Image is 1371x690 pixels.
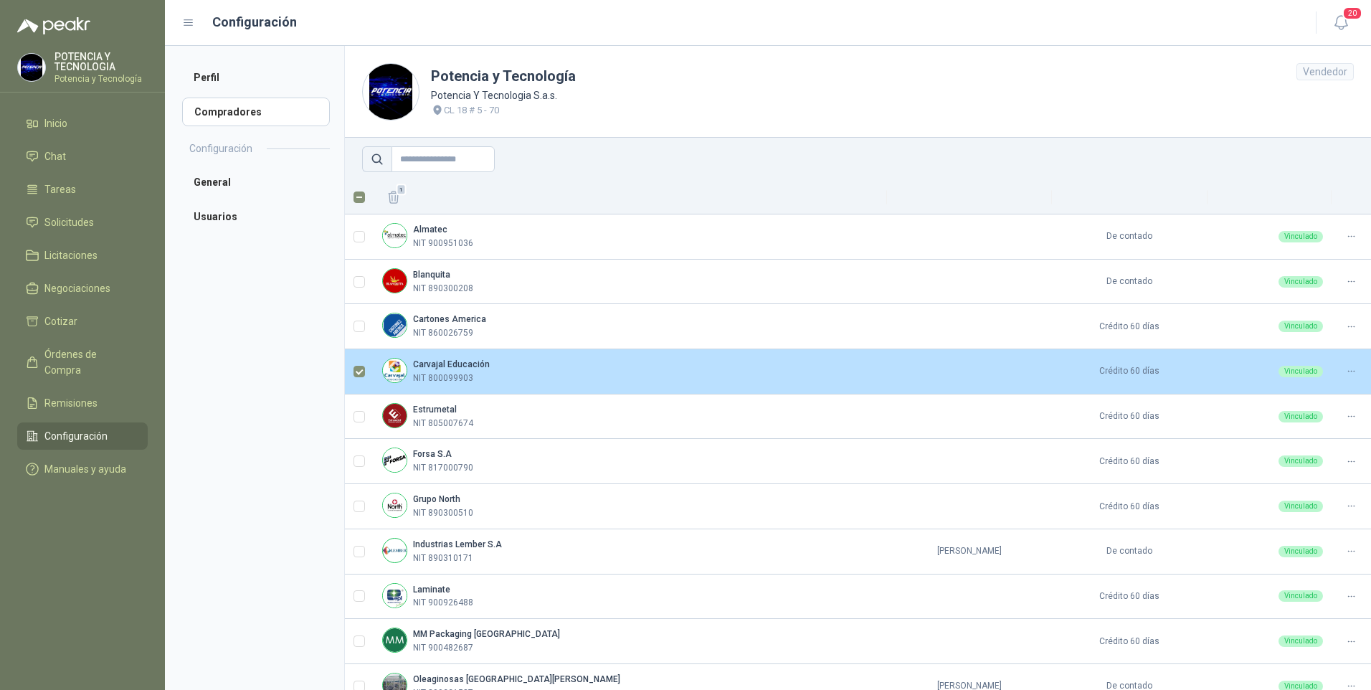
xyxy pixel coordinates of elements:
div: Vinculado [1279,546,1323,557]
span: Inicio [44,115,67,131]
div: Vinculado [1279,366,1323,377]
td: [PERSON_NAME] [887,529,1051,575]
p: NIT 860026759 [413,326,473,340]
p: NIT 890310171 [413,552,473,565]
button: 20 [1328,10,1354,36]
a: Perfil [182,63,330,92]
a: Compradores [182,98,330,126]
img: Company Logo [383,224,407,247]
div: Vinculado [1279,501,1323,512]
td: Crédito 60 días [1052,484,1208,529]
span: Tareas [44,181,76,197]
div: Vinculado [1279,455,1323,467]
b: Estrumetal [413,405,457,415]
span: Remisiones [44,395,98,411]
td: Crédito 60 días [1052,349,1208,394]
span: 20 [1342,6,1362,20]
img: Company Logo [363,64,419,120]
p: NIT 900482687 [413,641,473,655]
b: Carvajal Educación [413,359,490,369]
td: De contado [1052,260,1208,305]
h2: Configuración [189,141,252,156]
b: Industrias Lember S.A [413,539,502,549]
img: Company Logo [383,359,407,382]
img: Company Logo [18,54,45,81]
a: Cotizar [17,308,148,335]
a: Usuarios [182,202,330,231]
b: MM Packaging [GEOGRAPHIC_DATA] [413,629,560,639]
b: Cartones America [413,314,486,324]
div: Vendedor [1296,63,1354,80]
img: Company Logo [383,628,407,652]
button: 1 [382,186,405,209]
img: Company Logo [383,269,407,293]
span: Chat [44,148,66,164]
a: Manuales y ayuda [17,455,148,483]
h1: Potencia y Tecnología [431,65,576,88]
a: Chat [17,143,148,170]
a: Licitaciones [17,242,148,269]
td: Crédito 60 días [1052,575,1208,620]
a: Negociaciones [17,275,148,302]
a: Configuración [17,422,148,450]
span: Negociaciones [44,280,110,296]
p: CL 18 # 5 - 70 [444,103,499,118]
a: Solicitudes [17,209,148,236]
b: Grupo North [413,494,460,504]
a: Remisiones [17,389,148,417]
td: De contado [1052,529,1208,575]
img: Company Logo [383,584,407,608]
b: Oleaginosas [GEOGRAPHIC_DATA][PERSON_NAME] [413,674,620,684]
a: General [182,168,330,197]
p: NIT 890300208 [413,282,473,296]
p: Potencia y Tecnología [54,75,148,83]
b: Blanquita [413,270,450,280]
span: Órdenes de Compra [44,346,134,378]
div: Vinculado [1279,411,1323,422]
div: Vinculado [1279,590,1323,602]
img: Company Logo [383,313,407,337]
img: Company Logo [383,448,407,472]
b: Almatec [413,225,447,235]
p: NIT 817000790 [413,461,473,475]
p: NIT 900951036 [413,237,473,250]
h1: Configuración [212,12,297,32]
p: POTENCIA Y TECNOLOGIA [54,52,148,72]
td: Crédito 60 días [1052,394,1208,440]
b: Forsa S.A [413,449,452,459]
span: Configuración [44,428,108,444]
span: Solicitudes [44,214,94,230]
a: Inicio [17,110,148,137]
b: Laminate [413,585,450,595]
img: Company Logo [383,404,407,427]
p: NIT 900926488 [413,596,473,610]
td: Crédito 60 días [1052,439,1208,484]
div: Vinculado [1279,635,1323,647]
div: Vinculado [1279,321,1323,332]
td: Crédito 60 días [1052,619,1208,664]
span: Manuales y ayuda [44,461,126,477]
p: NIT 805007674 [413,417,473,430]
span: Licitaciones [44,247,98,263]
img: Company Logo [383,539,407,562]
span: 1 [397,184,407,195]
img: Logo peakr [17,17,90,34]
p: Potencia Y Tecnologia S.a.s. [431,88,576,103]
td: De contado [1052,214,1208,260]
p: NIT 890300510 [413,506,473,520]
img: Company Logo [383,493,407,517]
a: Tareas [17,176,148,203]
span: Cotizar [44,313,77,329]
div: Vinculado [1279,231,1323,242]
a: Órdenes de Compra [17,341,148,384]
td: Crédito 60 días [1052,304,1208,349]
div: Vinculado [1279,276,1323,288]
p: NIT 800099903 [413,372,473,385]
